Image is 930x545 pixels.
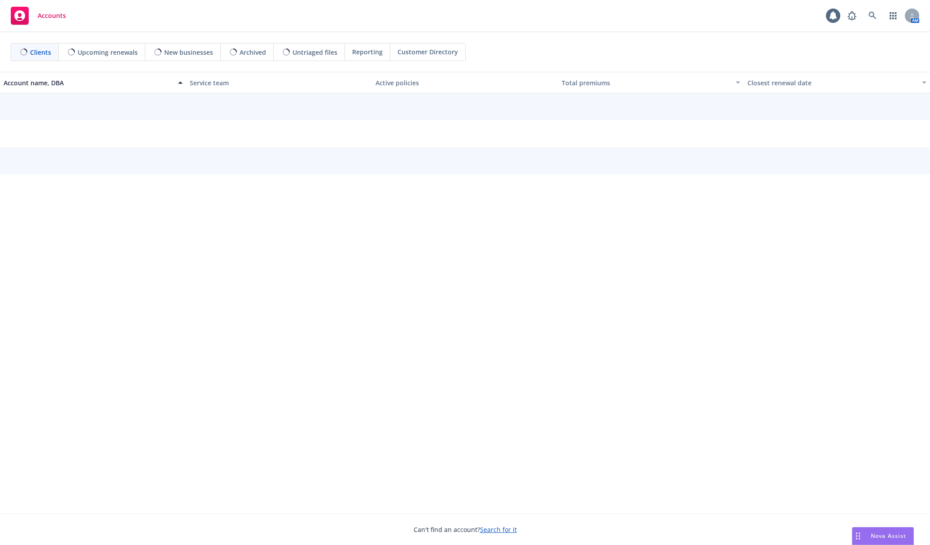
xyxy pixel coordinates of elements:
a: Switch app [884,7,902,25]
div: Account name, DBA [4,78,173,88]
span: Upcoming renewals [78,48,138,57]
span: Reporting [352,47,383,57]
span: New businesses [164,48,213,57]
span: Customer Directory [397,47,458,57]
a: Report a Bug [843,7,861,25]
a: Search [864,7,882,25]
button: Service team [186,72,372,93]
span: Can't find an account? [414,525,517,534]
button: Total premiums [558,72,744,93]
div: Drag to move [852,527,864,545]
div: Active policies [375,78,555,88]
a: Accounts [7,3,70,28]
span: Untriaged files [293,48,337,57]
button: Closest renewal date [744,72,930,93]
div: Service team [190,78,369,88]
span: Accounts [38,12,66,19]
a: Search for it [480,525,517,534]
div: Total premiums [562,78,731,88]
span: Archived [240,48,266,57]
button: Nova Assist [852,527,914,545]
span: Clients [30,48,51,57]
div: Closest renewal date [747,78,917,88]
button: Active policies [372,72,558,93]
span: Nova Assist [871,532,906,540]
